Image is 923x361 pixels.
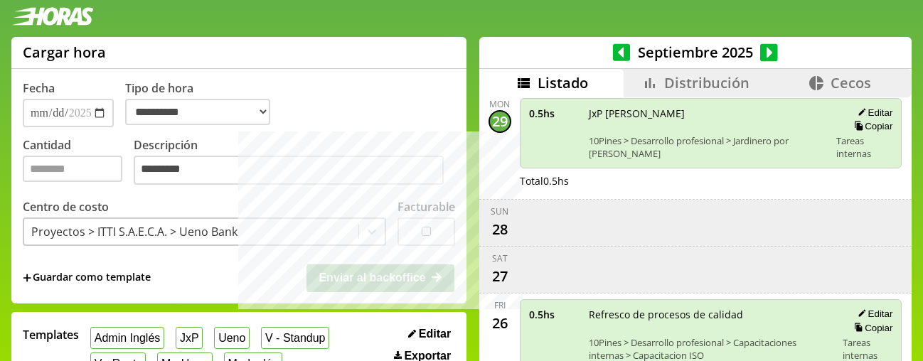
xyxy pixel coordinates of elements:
[529,107,579,120] span: 0.5 hs
[589,107,827,120] span: JxP [PERSON_NAME]
[589,308,833,321] span: Refresco de procesos de calidad
[134,156,444,185] textarea: Descripción
[489,110,511,133] div: 29
[489,217,511,240] div: 28
[489,264,511,287] div: 27
[831,73,871,92] span: Cecos
[11,7,94,26] img: logotipo
[23,270,151,286] span: +Guardar como template
[520,174,902,188] div: Total 0.5 hs
[23,43,106,62] h1: Cargar hora
[404,327,455,341] button: Editar
[176,327,203,349] button: JxP
[489,311,511,334] div: 26
[529,308,579,321] span: 0.5 hs
[134,137,455,189] label: Descripción
[538,73,588,92] span: Listado
[398,199,455,215] label: Facturable
[125,80,282,127] label: Tipo de hora
[836,134,892,160] span: Tareas internas
[419,328,451,340] span: Editar
[261,327,329,349] button: V - Standup
[850,322,892,334] button: Copiar
[90,327,164,349] button: Admin Inglés
[125,99,270,125] select: Tipo de hora
[853,107,892,119] button: Editar
[850,120,892,132] button: Copiar
[23,80,55,96] label: Fecha
[23,156,122,182] input: Cantidad
[23,137,134,189] label: Cantidad
[664,73,749,92] span: Distribución
[492,252,508,264] div: Sat
[23,199,109,215] label: Centro de costo
[489,98,510,110] div: Mon
[589,134,827,160] span: 10Pines > Desarrollo profesional > Jardinero por [PERSON_NAME]
[23,327,79,343] span: Templates
[494,299,506,311] div: Fri
[491,205,508,217] div: Sun
[853,308,892,320] button: Editar
[31,224,238,239] div: Proyectos > ITTI S.A.E.C.A. > Ueno Bank
[214,327,250,349] button: Ueno
[23,270,31,286] span: +
[630,43,760,62] span: Septiembre 2025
